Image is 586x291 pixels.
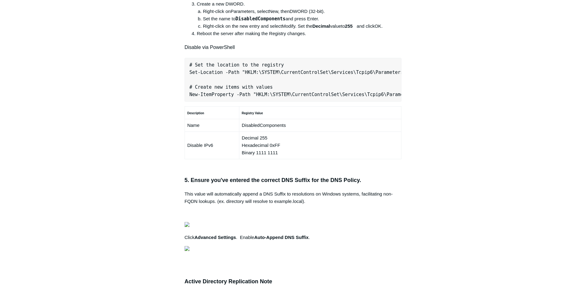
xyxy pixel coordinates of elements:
[203,23,383,29] span: Right-click on the new entry and select . Set the to and click .
[282,23,295,29] span: Modify
[236,16,286,22] kbd: DisabledComponents
[269,9,278,14] span: New
[231,9,255,14] span: Parameters
[185,190,402,205] p: This value will automatically append a DNS Suffix to resolutions on Windows systems, facilitating...
[185,222,189,227] img: 27414207119379
[185,43,402,51] h4: Disable via PowerShell
[185,234,402,241] p: Click . Enable .
[185,246,189,251] img: 27414169404179
[239,119,401,132] td: DisabledComponents
[203,16,319,21] span: Set the name to and press Enter.
[254,235,309,240] strong: Auto-Append DNS Suffix
[185,176,402,185] h3: 5. Ensure you've entered the correct DNS Suffix for the DNS Policy.
[194,235,236,240] strong: Advanced Settings
[312,23,330,29] strong: Decimal
[330,23,341,29] span: value
[242,111,263,115] strong: Registry Value
[185,58,402,102] pre: # Set the location to the registry Set-Location -Path "HKLM:\SYSTEM\CurrentControlSet\Services\Tc...
[187,111,204,115] strong: Description
[197,31,306,36] span: Reboot the server after making the Registry changes.
[375,23,381,29] span: OK
[345,23,353,29] strong: 255
[185,277,402,286] h3: Active Directory Replication Note
[197,1,245,6] span: Create a new DWORD.
[290,9,324,14] span: DWORD (32-bit)
[203,9,325,14] span: Right-click on , select , then .
[185,119,239,132] td: Name
[239,132,401,159] td: Decimal 255 Hexadecimal 0xFF Binary 1111 1111
[185,132,239,159] td: Disable IPv6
